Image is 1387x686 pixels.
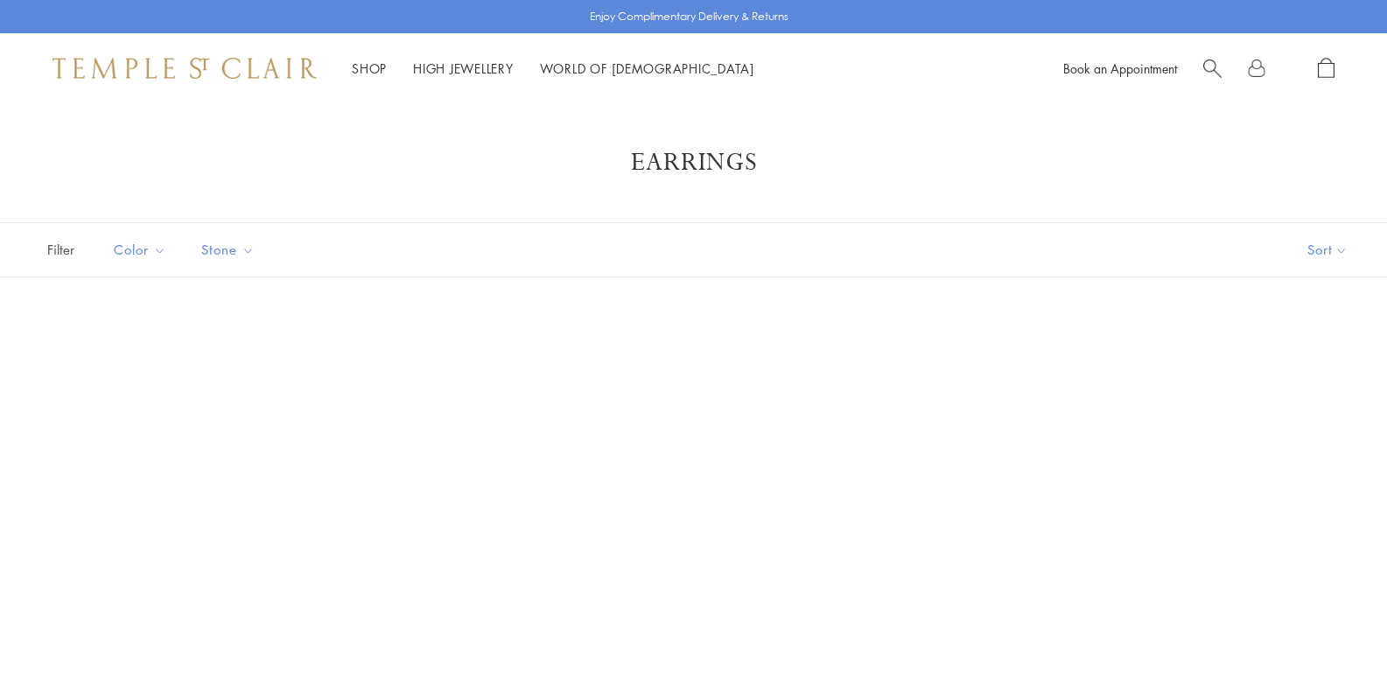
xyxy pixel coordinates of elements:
[1203,58,1222,80] a: Search
[70,147,1317,178] h1: Earrings
[193,239,268,261] span: Stone
[1268,223,1387,276] button: Show sort by
[352,59,387,77] a: ShopShop
[105,239,179,261] span: Color
[1318,58,1334,80] a: Open Shopping Bag
[590,8,788,25] p: Enjoy Complimentary Delivery & Returns
[188,230,268,269] button: Stone
[540,59,754,77] a: World of [DEMOGRAPHIC_DATA]World of [DEMOGRAPHIC_DATA]
[413,59,514,77] a: High JewelleryHigh Jewellery
[352,58,754,80] nav: Main navigation
[53,58,317,79] img: Temple St. Clair
[1063,59,1177,77] a: Book an Appointment
[101,230,179,269] button: Color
